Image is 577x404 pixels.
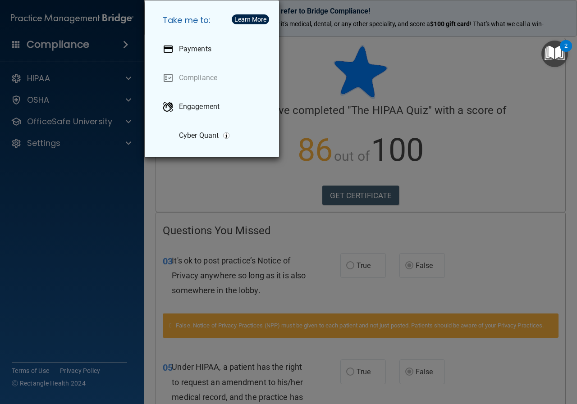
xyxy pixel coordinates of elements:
[232,14,269,24] button: Learn More
[156,123,272,148] a: Cyber Quant
[179,102,220,111] p: Engagement
[156,94,272,119] a: Engagement
[541,41,568,67] button: Open Resource Center, 2 new notifications
[564,46,568,58] div: 2
[179,131,219,140] p: Cyber Quant
[179,45,211,54] p: Payments
[156,36,272,62] a: Payments
[156,8,272,33] h5: Take me to:
[156,65,272,91] a: Compliance
[234,16,266,23] div: Learn More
